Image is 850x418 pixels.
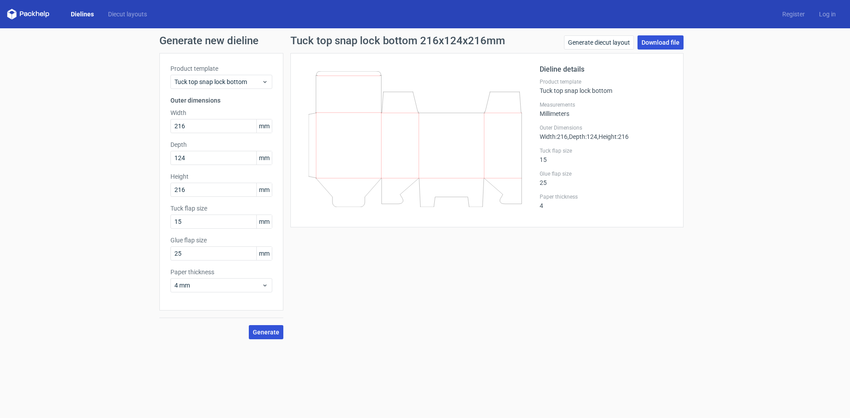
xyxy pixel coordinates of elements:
[812,10,843,19] a: Log in
[256,119,272,133] span: mm
[253,329,279,335] span: Generate
[170,172,272,181] label: Height
[540,193,672,209] div: 4
[174,77,262,86] span: Tuck top snap lock bottom
[540,193,672,200] label: Paper thickness
[64,10,101,19] a: Dielines
[174,281,262,290] span: 4 mm
[256,183,272,196] span: mm
[170,64,272,73] label: Product template
[540,64,672,75] h2: Dieline details
[540,78,672,85] label: Product template
[540,147,672,163] div: 15
[564,35,634,50] a: Generate diecut layout
[540,170,672,177] label: Glue flap size
[540,78,672,94] div: Tuck top snap lock bottom
[775,10,812,19] a: Register
[256,215,272,228] span: mm
[170,108,272,117] label: Width
[249,325,283,339] button: Generate
[540,101,672,108] label: Measurements
[101,10,154,19] a: Diecut layouts
[170,268,272,276] label: Paper thickness
[170,204,272,213] label: Tuck flap size
[540,170,672,186] div: 25
[540,133,568,140] span: Width : 216
[540,147,672,154] label: Tuck flap size
[637,35,684,50] a: Download file
[159,35,691,46] h1: Generate new dieline
[540,101,672,117] div: Millimeters
[170,96,272,105] h3: Outer dimensions
[170,236,272,245] label: Glue flap size
[256,151,272,165] span: mm
[290,35,505,46] h1: Tuck top snap lock bottom 216x124x216mm
[540,124,672,131] label: Outer Dimensions
[256,247,272,260] span: mm
[170,140,272,149] label: Depth
[597,133,629,140] span: , Height : 216
[568,133,597,140] span: , Depth : 124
